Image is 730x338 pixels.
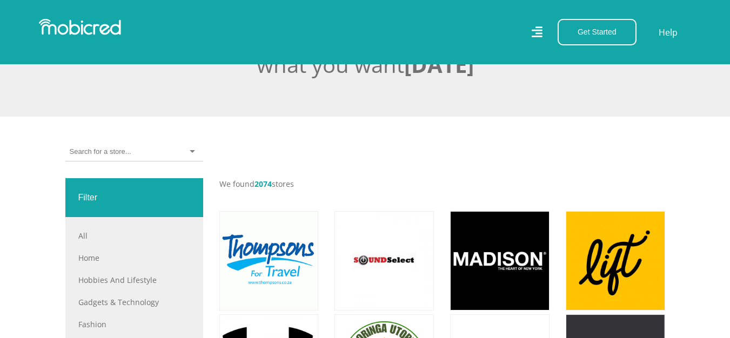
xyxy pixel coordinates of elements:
a: Hobbies and Lifestyle [78,274,190,286]
p: We found stores [219,178,665,190]
img: Mobicred [39,19,121,35]
span: 2074 [255,179,272,189]
div: Filter [65,178,203,217]
span: [DATE] [404,50,474,79]
a: Fashion [78,319,190,330]
input: Search for a store... [70,147,131,157]
a: All [78,230,190,241]
a: Gadgets & Technology [78,296,190,308]
h2: The to pay for what you want [65,26,665,78]
button: Get Started [558,19,637,45]
a: Home [78,252,190,263]
a: Help [658,25,678,39]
